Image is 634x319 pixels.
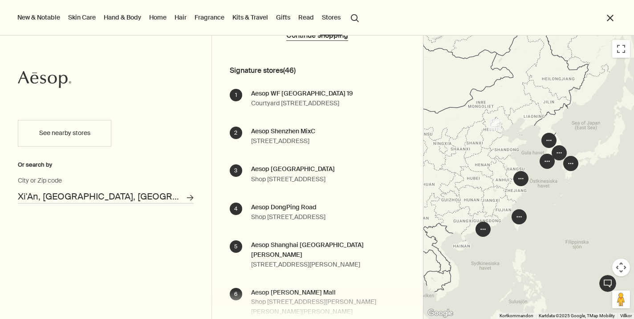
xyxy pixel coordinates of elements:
[251,203,325,212] div: Aesop DongPing Road
[66,12,98,23] a: Skin Care
[102,12,143,23] a: Hand & Body
[605,13,615,23] button: Close the Menu
[539,313,615,318] span: Kartdata ©2025 Google, TMap Mobility
[426,307,455,319] img: Google
[251,288,406,298] div: Aesop [PERSON_NAME] Mall
[173,12,188,23] a: Hair
[16,12,62,23] button: New & Notable
[230,240,242,253] div: 5
[193,12,226,23] a: Fragrance
[230,203,242,215] div: 4
[320,12,342,23] button: Stores
[18,120,111,147] button: See nearby stores
[274,12,292,23] a: Gifts
[18,160,194,170] div: Or search by
[612,291,630,308] button: Dra Pegman till kartan för att öppna Street View
[251,127,315,136] div: Aesop Shenzhen MixC
[612,259,630,276] button: Kamerakontroller för kartor
[147,12,168,23] a: Home
[230,127,242,139] div: 2
[18,71,71,88] svg: Aesop
[230,288,242,300] div: 6
[297,12,316,23] a: Read
[251,164,335,174] div: Aesop [GEOGRAPHIC_DATA]
[599,275,617,292] button: Live Assistance
[18,71,71,91] a: Aesop
[251,240,406,259] div: Aesop Shanghai [GEOGRAPHIC_DATA][PERSON_NAME]
[347,9,363,26] button: Open search
[500,313,533,319] button: Kortkommandon
[230,62,423,79] strong: Signature stores ( 46 )
[230,89,242,101] div: 1
[426,307,455,319] a: Öppna detta område i Google Maps (i ett nytt fönster)
[230,164,242,177] div: 3
[489,119,501,131] div: 1
[251,89,353,99] div: Aesop WF [GEOGRAPHIC_DATA] 19
[231,12,270,23] a: Kits & Travel
[620,313,632,318] a: Villkor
